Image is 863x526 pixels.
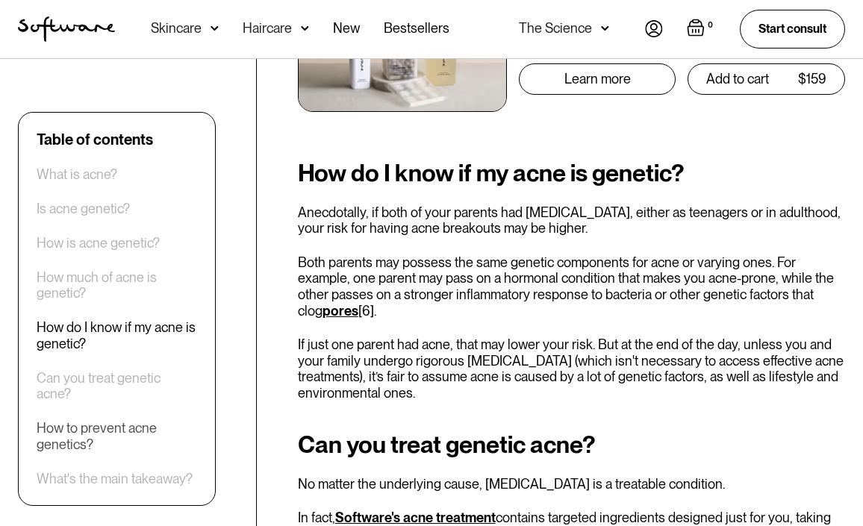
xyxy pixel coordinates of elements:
div: Add to cart [706,72,769,87]
p: If just one parent had acne, that may lower your risk. But at the end of the day, unless you and ... [298,336,845,401]
p: Anecdotally, if both of your parents had [MEDICAL_DATA], either as teenagers or in adulthood, you... [298,204,845,237]
a: Open empty cart [687,19,716,40]
a: pores [323,303,358,319]
div: 0 [705,19,716,32]
h2: Can you treat genetic acne? [298,431,845,458]
div: Skincare [151,21,202,36]
a: How do I know if my acne is genetic? [37,320,197,352]
a: Software's acne treatment [335,510,496,525]
a: Is acne genetic? [37,201,130,217]
div: Haircare [243,21,292,36]
p: No matter the underlying cause, [MEDICAL_DATA] is a treatable condition. [298,476,845,492]
a: Start consult [740,10,845,48]
div: Learn more [564,72,631,87]
p: Both parents may possess the same genetic components for acne or varying ones. For example, one p... [298,254,845,319]
a: How to prevent acne genetics? [37,421,197,453]
a: What is acne? [37,166,117,183]
img: arrow down [601,21,609,36]
img: Software Logo [18,16,115,42]
a: home [18,16,115,42]
a: Can you treat genetic acne? [37,370,197,402]
a: What's the main takeaway? [37,471,193,487]
h2: How do I know if my acne is genetic? [298,160,845,187]
a: How is acne genetic? [37,235,160,251]
div: $159 [798,72,826,87]
img: arrow down [211,21,219,36]
div: The Science [519,21,592,36]
div: Table of contents [37,131,153,148]
a: How much of acne is genetic? [37,269,197,301]
img: arrow down [301,21,309,36]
